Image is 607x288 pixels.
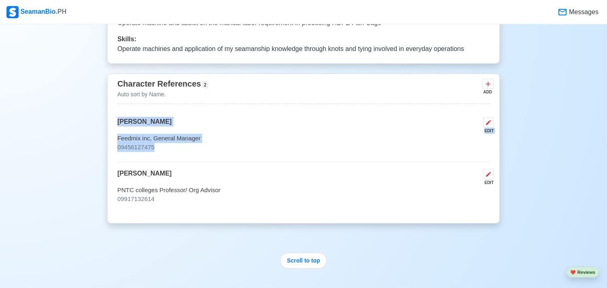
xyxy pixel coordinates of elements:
p: [PERSON_NAME] [117,169,171,186]
img: Logo [6,6,19,18]
button: Scroll to top [280,253,327,269]
p: 09917132614 [117,195,490,204]
p: Auto sort by Name. [117,90,207,99]
div: EDIT [480,180,494,186]
p: PNTC colleges Professor/ Org Advisor [117,186,490,195]
p: Feedmix inc, General Manager [117,134,490,143]
div: EDIT [480,128,494,134]
p: 09456127475 [117,143,490,152]
span: heart [570,270,576,275]
span: 2 [203,82,208,88]
span: .PH [56,8,67,15]
span: Messages [567,7,599,17]
p: [PERSON_NAME] [117,117,171,134]
p: Operate machines and application of my seamanship knowledge through knots and tying involved in e... [117,44,490,54]
div: SeamanBio [6,6,66,18]
span: Character References [117,79,201,88]
div: ADD [482,89,492,95]
b: Skills: [117,36,136,42]
button: heartReviews [567,267,599,278]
